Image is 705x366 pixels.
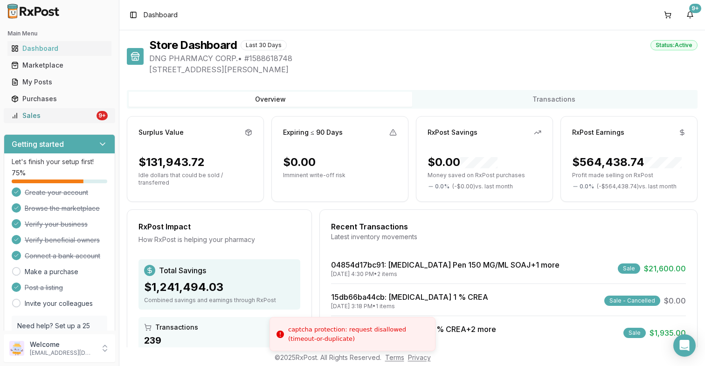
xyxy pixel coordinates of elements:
[7,90,111,107] a: Purchases
[4,58,115,73] button: Marketplace
[412,92,696,107] button: Transactions
[25,204,100,213] span: Browse the marketplace
[11,44,108,53] div: Dashboard
[97,111,108,120] div: 9+
[9,341,24,356] img: User avatar
[7,107,111,124] a: Sales9+
[25,267,78,276] a: Make a purchase
[650,40,698,50] div: Status: Active
[25,299,93,308] a: Invite your colleagues
[623,328,646,338] div: Sale
[7,40,111,57] a: Dashboard
[149,64,698,75] span: [STREET_ADDRESS][PERSON_NAME]
[138,172,252,186] p: Idle dollars that could be sold / transferred
[25,251,100,261] span: Connect a bank account
[664,295,686,306] span: $0.00
[597,183,677,190] span: ( - $564,438.74 ) vs. last month
[644,263,686,274] span: $21,600.00
[149,53,698,64] span: DNG PHARMACY CORP. • # 1588618748
[572,172,686,179] p: Profit made selling on RxPost
[385,353,404,361] a: Terms
[144,297,295,304] div: Combined savings and earnings through RxPost
[4,4,63,19] img: RxPost Logo
[12,168,26,178] span: 75 %
[30,340,95,349] p: Welcome
[618,263,640,274] div: Sale
[144,10,178,20] span: Dashboard
[11,61,108,70] div: Marketplace
[689,4,701,13] div: 9+
[428,128,477,137] div: RxPost Savings
[11,77,108,87] div: My Posts
[7,74,111,90] a: My Posts
[580,183,594,190] span: 0.0 %
[241,40,287,50] div: Last 30 Days
[331,292,488,302] a: 15db66ba44cb: [MEDICAL_DATA] 1 % CREA
[144,334,295,347] div: 239
[25,188,88,197] span: Create your account
[673,334,696,357] div: Open Intercom Messenger
[159,265,206,276] span: Total Savings
[25,283,63,292] span: Post a listing
[572,128,624,137] div: RxPost Earnings
[30,349,95,357] p: [EMAIL_ADDRESS][DOMAIN_NAME]
[138,128,184,137] div: Surplus Value
[12,138,64,150] h3: Getting started
[283,128,343,137] div: Expiring ≤ 90 Days
[11,111,95,120] div: Sales
[144,10,178,20] nav: breadcrumb
[138,155,205,170] div: $131,943.72
[4,91,115,106] button: Purchases
[452,183,513,190] span: ( - $0.00 ) vs. last month
[428,172,541,179] p: Money saved on RxPost purchases
[435,183,449,190] span: 0.0 %
[144,280,295,295] div: $1,241,494.03
[4,108,115,123] button: Sales9+
[149,38,237,53] h1: Store Dashboard
[7,57,111,74] a: Marketplace
[138,221,300,232] div: RxPost Impact
[288,325,428,343] div: captcha protection: request disallowed (timeout-or-duplicate)
[138,235,300,244] div: How RxPost is helping your pharmacy
[12,157,107,166] p: Let's finish your setup first!
[25,235,100,245] span: Verify beneficial owners
[331,303,488,310] div: [DATE] 3:18 PM • 1 items
[650,327,686,338] span: $1,935.00
[155,323,198,332] span: Transactions
[11,94,108,104] div: Purchases
[4,41,115,56] button: Dashboard
[331,260,560,269] a: 04854d17bc91: [MEDICAL_DATA] Pen 150 MG/ML SOAJ+1 more
[17,321,102,349] p: Need help? Set up a 25 minute call with our team to set up.
[25,220,88,229] span: Verify your business
[408,353,431,361] a: Privacy
[331,232,686,242] div: Latest inventory movements
[428,155,498,170] div: $0.00
[683,7,698,22] button: 9+
[4,75,115,90] button: My Posts
[283,172,397,179] p: Imminent write-off risk
[331,221,686,232] div: Recent Transactions
[331,270,560,278] div: [DATE] 4:30 PM • 2 items
[604,296,660,306] div: Sale - Cancelled
[283,155,316,170] div: $0.00
[129,92,412,107] button: Overview
[7,30,111,37] h2: Main Menu
[572,155,682,170] div: $564,438.74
